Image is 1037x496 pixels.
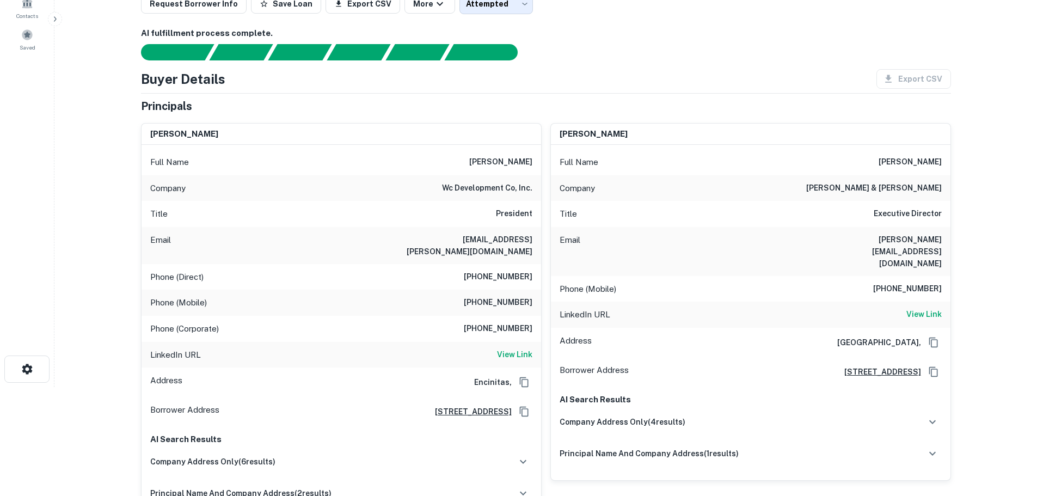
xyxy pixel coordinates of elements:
[560,416,685,428] h6: company address only ( 4 results)
[560,308,610,321] p: LinkedIn URL
[150,456,275,468] h6: company address only ( 6 results)
[465,376,512,388] h6: Encinitas,
[402,234,532,258] h6: [EMAIL_ADDRESS][PERSON_NAME][DOMAIN_NAME]
[516,374,532,390] button: Copy Address
[560,207,577,221] p: Title
[3,25,51,54] a: Saved
[829,336,921,348] h6: [GEOGRAPHIC_DATA],
[141,98,192,114] h5: Principals
[925,334,942,351] button: Copy Address
[209,44,273,60] div: Your request is received and processing...
[464,271,532,284] h6: [PHONE_NUMBER]
[925,364,942,380] button: Copy Address
[150,234,171,258] p: Email
[141,27,951,40] h6: AI fulfillment process complete.
[150,374,182,390] p: Address
[906,308,942,321] a: View Link
[150,128,218,140] h6: [PERSON_NAME]
[906,308,942,320] h6: View Link
[560,393,942,406] p: AI Search Results
[150,182,186,195] p: Company
[442,182,532,195] h6: wc development co, inc.
[327,44,390,60] div: Principals found, AI now looking for contact information...
[497,348,532,360] h6: View Link
[496,207,532,221] h6: President
[150,207,168,221] p: Title
[150,156,189,169] p: Full Name
[516,403,532,420] button: Copy Address
[836,366,921,378] a: [STREET_ADDRESS]
[150,348,201,362] p: LinkedIn URL
[445,44,531,60] div: AI fulfillment process complete.
[16,11,38,20] span: Contacts
[560,283,616,296] p: Phone (Mobile)
[811,234,942,270] h6: [PERSON_NAME][EMAIL_ADDRESS][DOMAIN_NAME]
[560,234,580,270] p: Email
[150,322,219,335] p: Phone (Corporate)
[469,156,532,169] h6: [PERSON_NAME]
[150,296,207,309] p: Phone (Mobile)
[560,448,739,460] h6: principal name and company address ( 1 results)
[560,364,629,380] p: Borrower Address
[128,44,210,60] div: Sending borrower request to AI...
[268,44,332,60] div: Documents found, AI parsing details...
[497,348,532,362] a: View Link
[150,403,219,420] p: Borrower Address
[806,182,942,195] h6: [PERSON_NAME] & [PERSON_NAME]
[560,182,595,195] p: Company
[874,207,942,221] h6: Executive Director
[20,43,35,52] span: Saved
[150,271,204,284] p: Phone (Direct)
[560,156,598,169] p: Full Name
[426,406,512,418] a: [STREET_ADDRESS]
[385,44,449,60] div: Principals found, still searching for contact information. This may take time...
[560,334,592,351] p: Address
[983,409,1037,461] iframe: Chat Widget
[560,128,628,140] h6: [PERSON_NAME]
[464,296,532,309] h6: [PHONE_NUMBER]
[879,156,942,169] h6: [PERSON_NAME]
[873,283,942,296] h6: [PHONE_NUMBER]
[464,322,532,335] h6: [PHONE_NUMBER]
[141,69,225,89] h4: Buyer Details
[150,433,532,446] p: AI Search Results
